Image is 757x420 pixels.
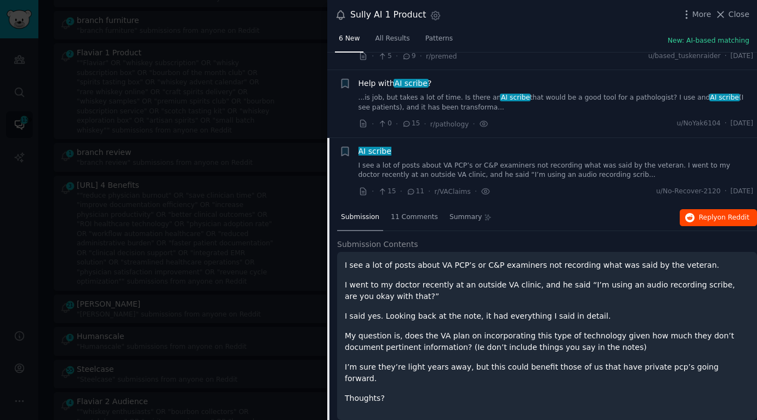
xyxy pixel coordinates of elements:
[406,187,424,197] span: 11
[731,119,753,129] span: [DATE]
[656,187,721,197] span: u/No-Recover-2120
[699,213,749,223] span: Reply
[396,50,398,62] span: ·
[378,187,396,197] span: 15
[475,186,477,197] span: ·
[391,212,438,222] span: 11 Comments
[402,51,416,61] span: 9
[371,30,413,53] a: All Results
[731,187,753,197] span: [DATE]
[435,188,471,195] span: r/VAClaims
[358,161,754,180] a: I see a lot of posts about VA PCP’s or C&P examiners not recording what was said by the veteran. ...
[681,9,712,20] button: More
[358,78,432,89] a: Help withAI scribe?
[422,30,457,53] a: Patterns
[341,212,379,222] span: Submission
[725,119,727,129] span: ·
[425,34,453,44] span: Patterns
[345,310,749,322] p: I said yes. Looking back at the note, it had everything I said in detail.
[449,212,482,222] span: Summary
[372,118,374,130] span: ·
[396,118,398,130] span: ·
[358,146,391,157] a: AI scribe
[725,187,727,197] span: ·
[728,9,749,20] span: Close
[731,51,753,61] span: [DATE]
[358,78,432,89] span: Help with ?
[715,9,749,20] button: Close
[648,51,720,61] span: u/based_tuskenraider
[350,8,426,22] div: Sully AI 1 Product
[378,119,391,129] span: 0
[725,51,727,61] span: ·
[358,93,754,112] a: ...is job, but takes a lot of time. Is there anAI scribethat would be a good tool for a pathologi...
[400,186,402,197] span: ·
[335,30,363,53] a: 6 New
[428,186,430,197] span: ·
[345,279,749,302] p: I went to my doctor recently at an outside VA clinic, and he said “I’m using an audio recording s...
[375,34,409,44] span: All Results
[677,119,721,129] span: u/NoYak6104
[430,120,469,128] span: r/pathology
[420,50,422,62] span: ·
[500,94,531,101] span: AI scribe
[345,330,749,353] p: My question is, does the VA plan on incorporating this type of technology given how much they don...
[372,50,374,62] span: ·
[426,53,457,60] span: r/premed
[473,118,475,130] span: ·
[378,51,391,61] span: 5
[402,119,420,129] span: 15
[345,260,749,271] p: I see a lot of posts about VA PCP’s or C&P examiners not recording what was said by the veteran.
[345,393,749,404] p: Thoughts?
[394,79,429,88] span: AI scribe
[345,361,749,384] p: I’m sure they’re light years away, but this could benefit those of us that have private pcp’s goi...
[680,209,757,227] button: Replyon Reddit
[337,239,418,250] span: Submission Contents
[424,118,426,130] span: ·
[668,36,749,46] button: New: AI-based matching
[339,34,360,44] span: 6 New
[718,214,749,221] span: on Reddit
[372,186,374,197] span: ·
[357,147,392,156] span: AI scribe
[709,94,740,101] span: AI scribe
[692,9,712,20] span: More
